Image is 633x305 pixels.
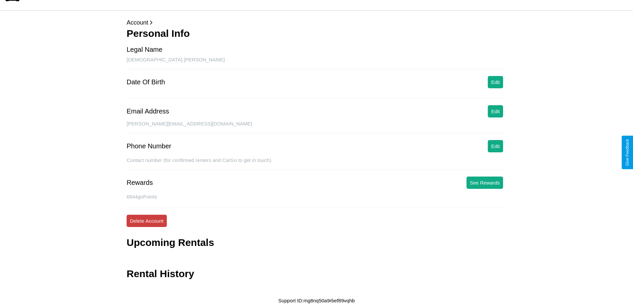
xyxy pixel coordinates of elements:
p: 6844 goPoints [127,192,506,201]
div: [PERSON_NAME][EMAIL_ADDRESS][DOMAIN_NAME] [127,121,506,133]
p: Support ID: mg8nq50a9rbef89vqhb [278,296,355,305]
button: Edit [488,76,503,88]
div: Give Feedback [625,139,630,166]
button: Delete Account [127,215,167,227]
button: Edit [488,105,503,117]
h3: Personal Info [127,28,506,39]
p: Account [127,17,506,28]
div: Legal Name [127,46,162,53]
div: Phone Number [127,142,171,150]
h3: Upcoming Rentals [127,237,214,248]
div: Email Address [127,108,169,115]
h3: Rental History [127,268,194,279]
button: Edit [488,140,503,152]
div: [DEMOGRAPHIC_DATA] [PERSON_NAME] [127,57,506,69]
div: Date Of Birth [127,78,165,86]
button: See Rewards [467,177,503,189]
div: Contact number (for confirmed renters and CarGo to get in touch). [127,157,506,170]
div: Rewards [127,179,153,187]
